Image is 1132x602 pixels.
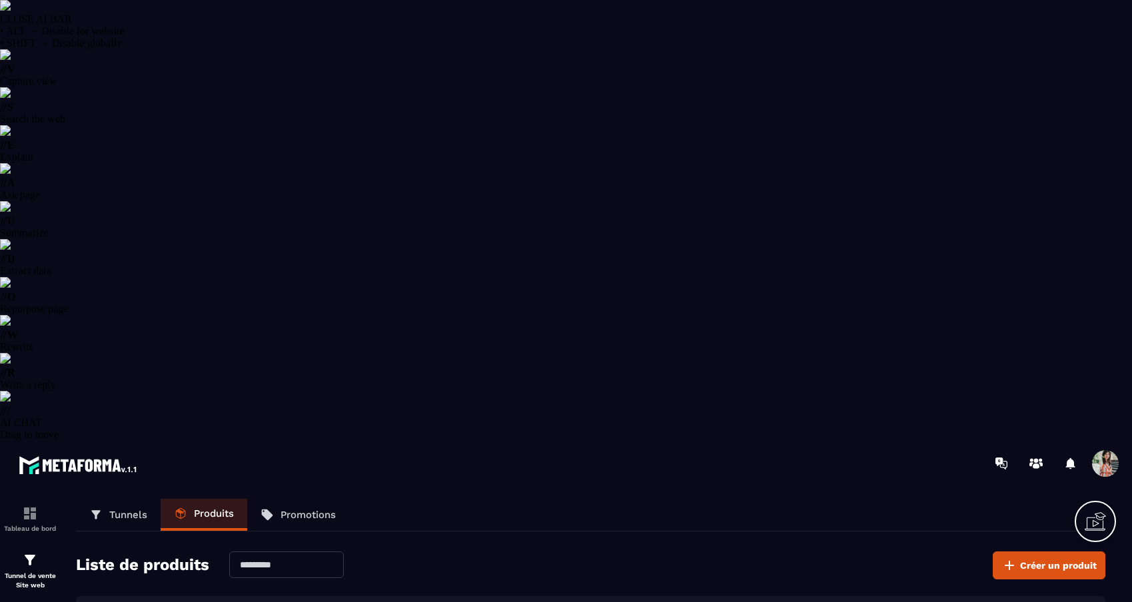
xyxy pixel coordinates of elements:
[76,551,209,579] h2: Liste de produits
[993,551,1105,579] button: Créer un produit
[3,495,57,542] a: formationformationTableau de bord
[76,499,161,531] a: Tunnels
[281,509,336,521] p: Promotions
[22,505,38,521] img: formation
[3,542,57,600] a: formationformationTunnel de vente Site web
[19,453,139,477] img: logo
[247,499,349,531] a: Promotions
[22,552,38,568] img: formation
[3,571,57,590] p: Tunnel de vente Site web
[1020,559,1097,572] span: Créer un produit
[3,525,57,532] p: Tableau de bord
[109,509,147,521] p: Tunnels
[161,499,247,531] a: Produits
[194,507,234,519] p: Produits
